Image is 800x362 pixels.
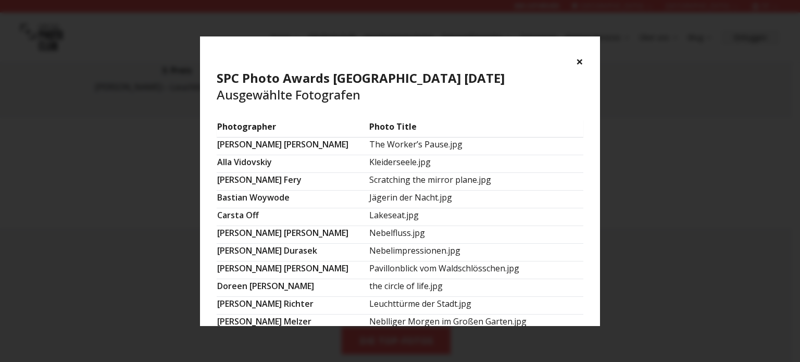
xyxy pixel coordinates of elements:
td: Carsta Off [217,208,369,226]
td: Nebelimpressionen.jpg [369,243,583,261]
td: Alla Vidovskiy [217,155,369,172]
td: Photo Title [369,120,583,138]
button: × [576,53,583,70]
td: Leuchttürme der Stadt.jpg [369,296,583,314]
td: Bastian Woywode [217,190,369,208]
td: Lakeseat.jpg [369,208,583,226]
td: Jägerin der Nacht.jpg [369,190,583,208]
td: [PERSON_NAME] Durasek [217,243,369,261]
td: Kleiderseele.jpg [369,155,583,172]
td: the circle of life.jpg [369,279,583,296]
td: The Worker’s Pause.jpg [369,137,583,155]
td: [PERSON_NAME] [PERSON_NAME] [217,261,369,279]
b: SPC Photo Awards [GEOGRAPHIC_DATA] [DATE] [217,69,505,86]
h4: Ausgewählte Fotografen [217,70,583,103]
td: Photographer [217,120,369,138]
td: Scratching the mirror plane.jpg [369,172,583,190]
td: [PERSON_NAME] Fery [217,172,369,190]
td: [PERSON_NAME] Melzer [217,314,369,332]
td: [PERSON_NAME] [PERSON_NAME] [217,137,369,155]
td: [PERSON_NAME] [PERSON_NAME] [217,226,369,243]
td: Nebelfluss.jpg [369,226,583,243]
td: Pavillonblick vom Waldschlösschen.jpg [369,261,583,279]
td: Neblliger Morgen im Großen Garten.jpg [369,314,583,332]
td: Doreen [PERSON_NAME] [217,279,369,296]
td: [PERSON_NAME] Richter [217,296,369,314]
